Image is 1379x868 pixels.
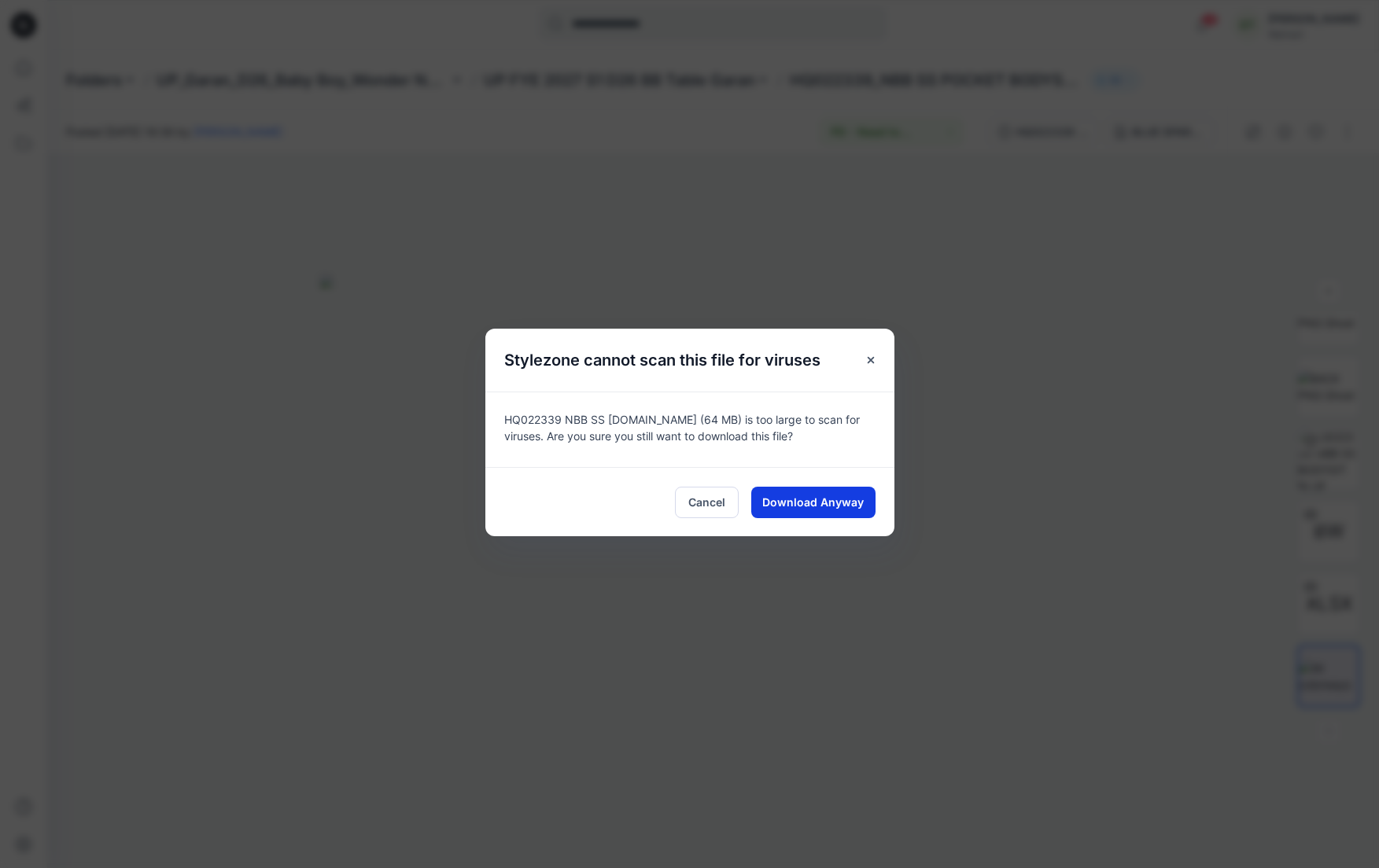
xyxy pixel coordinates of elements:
[688,494,725,510] span: Cancel
[675,487,739,518] button: Cancel
[857,346,885,374] button: Close
[485,329,839,392] h5: Stylezone cannot scan this file for viruses
[751,487,876,518] button: Download Anyway
[485,392,894,467] div: HQ022339 NBB SS [DOMAIN_NAME] (64 MB) is too large to scan for viruses. Are you sure you still wa...
[762,494,864,510] span: Download Anyway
